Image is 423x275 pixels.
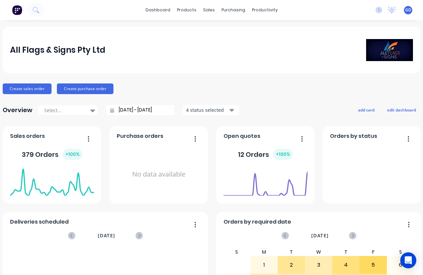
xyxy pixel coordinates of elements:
[200,5,218,15] div: sales
[22,149,82,160] div: 379 Orders
[238,149,293,160] div: 12 Orders
[333,257,359,273] div: 4
[117,143,201,206] div: No data available
[117,132,163,140] span: Purchase orders
[224,132,260,140] span: Open quotes
[57,83,113,94] button: Create purchase order
[251,257,277,273] div: 1
[223,248,251,256] div: S
[12,5,22,15] img: Factory
[142,5,174,15] a: dashboard
[360,257,387,273] div: 5
[366,39,413,61] img: All Flags & Signs Pty Ltd
[278,257,305,273] div: 2
[359,248,387,256] div: F
[387,257,414,273] div: 6
[354,105,379,114] button: add card
[3,83,52,94] button: Create sales order
[10,43,105,57] div: All Flags & Signs Pty Ltd
[305,248,332,256] div: W
[218,5,249,15] div: purchasing
[3,103,32,117] div: Overview
[249,5,281,15] div: productivity
[405,7,411,13] span: GD
[330,132,377,140] span: Orders by status
[250,248,278,256] div: M
[10,132,45,140] span: Sales orders
[311,232,329,239] span: [DATE]
[182,105,239,115] button: 4 status selected
[383,105,420,114] button: edit dashboard
[305,257,332,273] div: 3
[387,248,414,256] div: S
[332,248,360,256] div: T
[400,252,416,268] div: Open Intercom Messenger
[174,5,200,15] div: products
[273,149,293,160] div: + 100 %
[186,106,228,113] div: 4 status selected
[63,149,82,160] div: + 100 %
[278,248,305,256] div: T
[98,232,115,239] span: [DATE]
